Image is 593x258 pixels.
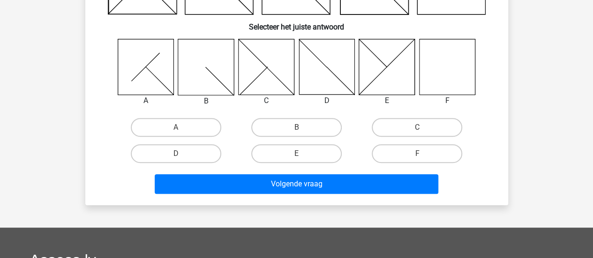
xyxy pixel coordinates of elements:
[131,144,221,163] label: D
[100,15,493,31] h6: Selecteer het juiste antwoord
[111,95,181,106] div: A
[412,95,483,106] div: F
[155,174,438,194] button: Volgende vraag
[171,96,241,107] div: B
[131,118,221,137] label: A
[372,144,462,163] label: F
[292,95,362,106] div: D
[251,144,342,163] label: E
[231,95,302,106] div: C
[352,95,422,106] div: E
[251,118,342,137] label: B
[372,118,462,137] label: C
